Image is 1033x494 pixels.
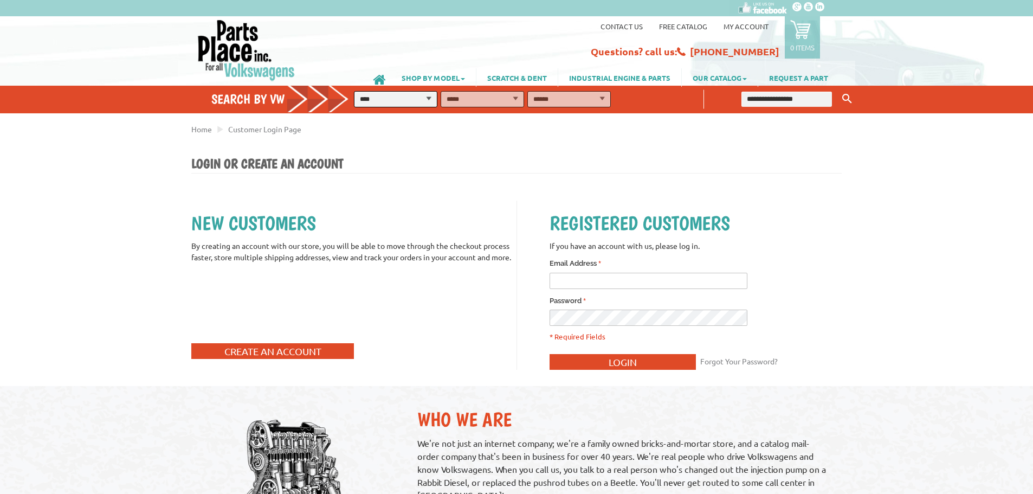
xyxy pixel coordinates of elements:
[476,68,558,87] a: SCRATCH & DENT
[228,124,301,134] a: Customer Login Page
[550,258,601,269] label: Email Address
[391,68,476,87] a: SHOP BY MODEL
[191,124,212,134] a: Home
[790,43,815,52] p: 0 items
[609,356,637,368] span: Login
[558,68,681,87] a: INDUSTRIAL ENGINE & PARTS
[758,68,839,87] a: REQUEST A PART
[659,22,707,31] a: Free Catalog
[191,343,354,359] button: Create an Account
[417,408,831,431] h2: Who We Are
[682,68,758,87] a: OUR CATALOG
[191,211,516,235] h2: New Customers
[191,240,516,263] p: By creating an account with our store, you will be able to move through the checkout process fast...
[550,240,842,252] p: If you have an account with us, please log in.
[601,22,643,31] a: Contact us
[724,22,769,31] a: My Account
[698,353,780,369] a: Forgot Your Password?
[550,331,842,342] p: * Required Fields
[550,296,586,306] label: Password
[211,91,360,107] h4: Search by VW
[197,19,296,81] img: Parts Place Inc!
[550,354,696,370] button: Login
[785,16,820,59] a: 0 items
[191,156,842,174] h1: Login or Create an Account
[839,90,855,108] button: Keyword Search
[224,345,321,357] span: Create an Account
[550,211,842,235] h2: Registered Customers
